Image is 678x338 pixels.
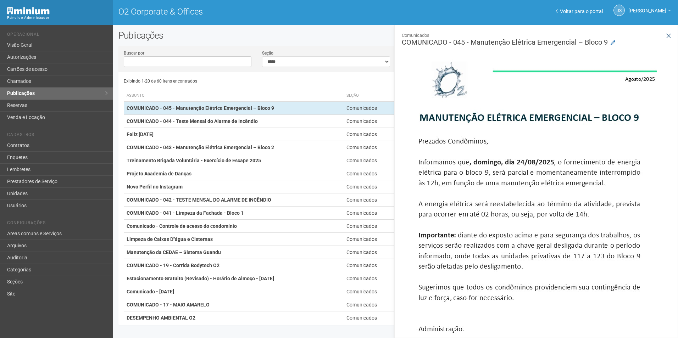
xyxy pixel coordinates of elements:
[127,171,191,176] strong: Projeto Academia de Danças
[127,118,258,124] strong: COMUNICADO - 044 - Teste Mensal do Alarme de Incêndio
[127,263,219,268] strong: COMUNICADO - 19 - Corrida Bodytech O2
[127,145,274,150] strong: COMUNICADO - 043 - Manutenção Elétrica Emergencial – Bloco 2
[344,154,420,167] td: Comunicados
[344,193,420,207] td: Comunicados
[402,32,672,46] h3: COMUNICADO - 045 - Manutenção Elétrica Emergencial – Bloco 9
[127,158,261,163] strong: Treinamento Brigada Voluntária - Exercício de Escape 2025
[7,7,50,15] img: Minium
[127,210,244,216] strong: COMUNICADO - 041 - Limpeza da Fachada - Bloco 1
[613,5,625,16] a: JS
[344,128,420,141] td: Comunicados
[118,30,343,41] h2: Publicações
[344,167,420,180] td: Comunicados
[127,184,183,190] strong: Novo Perfil no Instagram
[127,236,213,242] strong: Limpeza de Caixas D"água e Cisternas
[344,272,420,285] td: Comunicados
[344,298,420,311] td: Comunicados
[344,311,420,325] td: Comunicados
[127,223,237,229] strong: Comunicado - Controle de acesso do condomínio
[402,32,672,39] small: Comunicados
[344,285,420,298] td: Comunicados
[628,1,666,13] span: Jeferson Souza
[344,207,420,220] td: Comunicados
[344,233,420,246] td: Comunicados
[344,102,420,115] td: Comunicados
[344,259,420,272] td: Comunicados
[344,90,420,102] th: Seção
[127,197,271,203] strong: COMUNICADO - 042 - TESTE MENSAL DO ALARME DE INCÊNDIO
[127,105,274,111] strong: COMUNICADO - 045 - Manutenção Elétrica Emergencial – Bloco 9
[556,9,603,14] a: Voltar para o portal
[262,50,273,56] label: Seção
[344,115,420,128] td: Comunicados
[127,289,174,294] strong: Comunicado - [DATE]
[344,246,420,259] td: Comunicados
[611,39,615,46] a: Modificar
[127,276,274,281] strong: Estacionamento Gratuito (Revisado) - Horário de Almoço - [DATE]
[127,302,210,308] strong: COMUNICADO - 17 - MAIO AMARELO
[7,220,108,228] li: Configurações
[124,50,144,56] label: Buscar por
[344,220,420,233] td: Comunicados
[344,141,420,154] td: Comunicados
[7,15,108,21] div: Painel do Administrador
[7,132,108,140] li: Cadastros
[118,7,390,16] h1: O2 Corporate & Offices
[124,90,344,102] th: Assunto
[7,32,108,39] li: Operacional
[127,249,221,255] strong: Manutenção da CEDAE – Sistema Guandu
[124,76,396,86] div: Exibindo 1-20 de 60 itens encontrados
[127,315,195,321] strong: DESEMPENHO AMBIENTAL O2
[344,180,420,193] td: Comunicados
[628,9,671,15] a: [PERSON_NAME]
[127,131,154,137] strong: Feliz [DATE]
